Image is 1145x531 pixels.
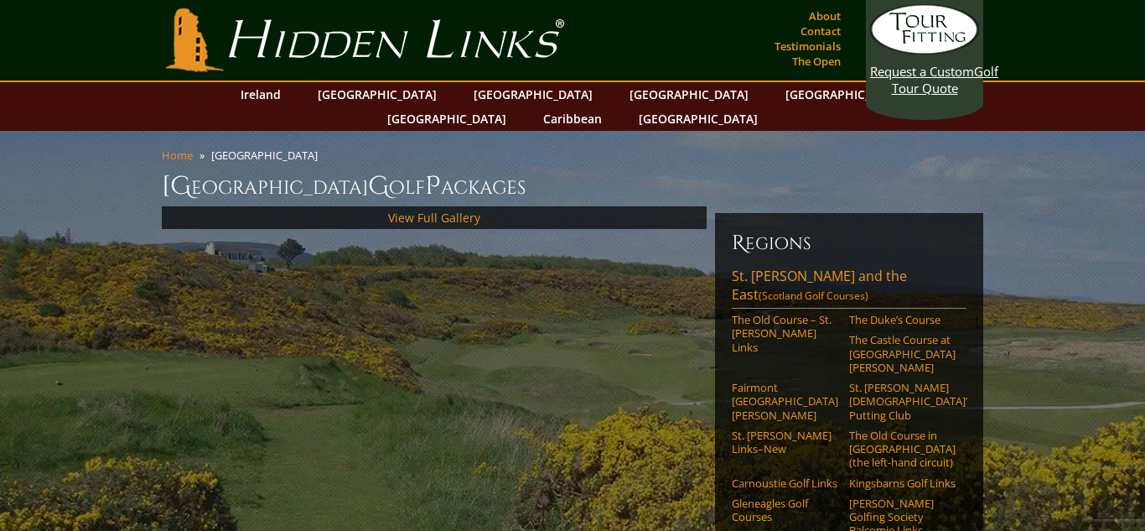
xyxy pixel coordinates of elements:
a: St. [PERSON_NAME] Links–New [732,429,838,456]
a: Fairmont [GEOGRAPHIC_DATA][PERSON_NAME] [732,381,838,422]
a: St. [PERSON_NAME] and the East(Scotland Golf Courses) [732,267,966,309]
h1: [GEOGRAPHIC_DATA] olf ackages [162,169,983,203]
a: [GEOGRAPHIC_DATA] [379,107,515,131]
a: Gleneagles Golf Courses [732,497,838,524]
li: [GEOGRAPHIC_DATA] [211,148,324,163]
a: Contact [796,19,845,43]
a: Testimonials [770,34,845,58]
a: About [805,4,845,28]
a: Ireland [232,82,289,107]
a: St. [PERSON_NAME] [DEMOGRAPHIC_DATA]’ Putting Club [849,381,956,422]
a: View Full Gallery [388,210,480,226]
h6: Regions [732,230,966,257]
a: The Old Course in [GEOGRAPHIC_DATA] (the left-hand circuit) [849,429,956,470]
a: The Duke’s Course [849,313,956,326]
a: Home [162,148,193,163]
a: [GEOGRAPHIC_DATA] [309,82,445,107]
a: Caribbean [535,107,610,131]
a: The Castle Course at [GEOGRAPHIC_DATA][PERSON_NAME] [849,333,956,374]
a: [GEOGRAPHIC_DATA] [630,107,766,131]
a: [GEOGRAPHIC_DATA] [777,82,913,107]
a: The Old Course – St. [PERSON_NAME] Links [732,313,838,354]
a: [GEOGRAPHIC_DATA] [621,82,757,107]
span: (Scotland Golf Courses) [759,289,868,303]
a: The Open [788,49,845,73]
a: Carnoustie Golf Links [732,476,838,490]
span: G [368,169,389,203]
span: P [425,169,441,203]
a: Request a CustomGolf Tour Quote [870,4,979,96]
span: Request a Custom [870,63,974,80]
a: Kingsbarns Golf Links [849,476,956,490]
a: [GEOGRAPHIC_DATA] [465,82,601,107]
